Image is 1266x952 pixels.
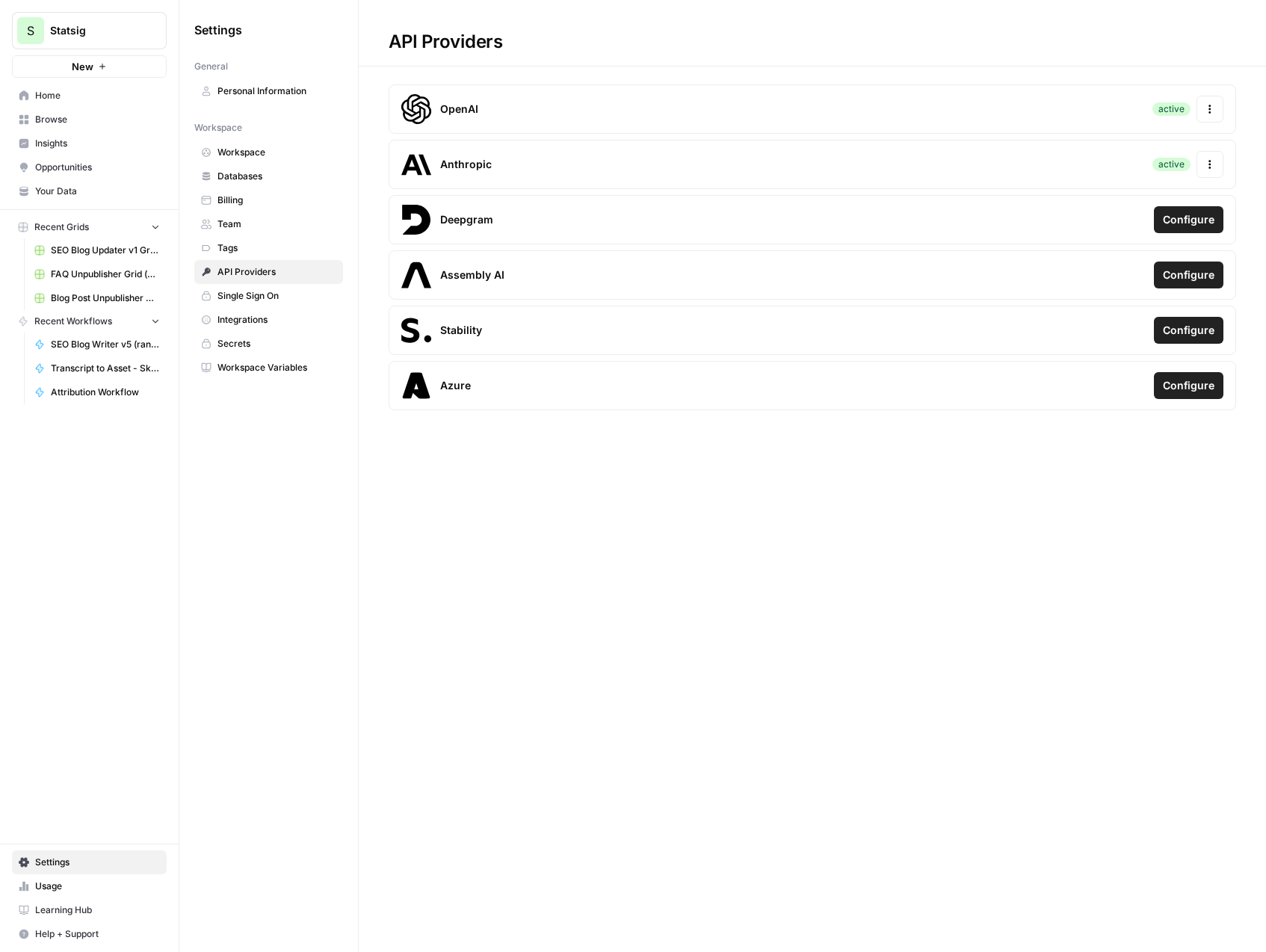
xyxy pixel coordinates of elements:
span: Tags [217,241,336,255]
button: Configure [1154,372,1223,399]
span: Attribution Workflow [51,386,160,399]
span: Assembly AI [440,268,504,282]
span: Opportunities [35,161,160,174]
span: Settings [194,21,242,39]
span: Anthropic [440,157,492,172]
span: Insights [35,137,160,150]
a: Secrets [194,332,343,356]
a: Blog Post Unpublisher Grid (master) [28,286,167,310]
span: General [194,60,228,73]
a: Team [194,212,343,236]
span: SEO Blog Writer v5 (random date) [51,338,160,351]
span: Stability [440,323,482,338]
a: Settings [12,850,167,874]
a: Tags [194,236,343,260]
span: Usage [35,880,160,893]
span: Transcript to Asset - Skye (vNewModel) [51,362,160,375]
span: Team [217,217,336,231]
button: Recent Grids [12,216,167,238]
span: Blog Post Unpublisher Grid (master) [51,291,160,305]
button: Help + Support [12,922,167,946]
span: Settings [35,856,160,869]
span: Workspace [194,121,242,135]
a: Workspace Variables [194,356,343,380]
span: Browse [35,113,160,126]
a: Your Data [12,179,167,203]
span: Databases [217,170,336,183]
span: Deepgram [440,212,493,227]
span: S [27,22,34,40]
span: API Providers [217,265,336,279]
a: Single Sign On [194,284,343,308]
span: OpenAI [440,102,478,117]
span: FAQ Unpublisher Grid (master) [51,268,160,281]
a: Learning Hub [12,898,167,922]
a: Attribution Workflow [28,380,167,404]
div: active [1152,102,1191,116]
a: Workspace [194,140,343,164]
a: API Providers [194,260,343,284]
a: Opportunities [12,155,167,179]
button: New [12,55,167,78]
span: Billing [217,194,336,207]
span: Help + Support [35,927,160,941]
span: New [72,59,93,74]
span: Configure [1163,212,1214,227]
span: Workspace Variables [217,361,336,374]
span: Integrations [217,313,336,327]
a: Databases [194,164,343,188]
a: Usage [12,874,167,898]
a: Billing [194,188,343,212]
a: Integrations [194,308,343,332]
button: Configure [1154,317,1223,344]
div: active [1152,158,1191,171]
button: Recent Workflows [12,310,167,333]
span: Configure [1163,268,1214,282]
button: Configure [1154,206,1223,233]
span: Configure [1163,323,1214,338]
span: Workspace [217,146,336,159]
a: Personal Information [194,79,343,103]
span: Configure [1163,378,1214,393]
button: Workspace: Statsig [12,12,167,49]
button: Configure [1154,262,1223,288]
span: Your Data [35,185,160,198]
a: Transcript to Asset - Skye (vNewModel) [28,356,167,380]
span: Statsig [50,23,141,38]
span: Azure [440,378,471,393]
a: FAQ Unpublisher Grid (master) [28,262,167,286]
a: Insights [12,132,167,155]
a: Home [12,84,167,108]
div: API Providers [359,30,533,54]
span: Personal Information [217,84,336,98]
span: Learning Hub [35,903,160,917]
a: Browse [12,108,167,132]
a: SEO Blog Writer v5 (random date) [28,333,167,356]
span: SEO Blog Updater v1 Grid (master) [51,244,160,257]
span: Home [35,89,160,102]
span: Recent Grids [34,220,89,234]
span: Single Sign On [217,289,336,303]
span: Recent Workflows [34,315,112,328]
a: SEO Blog Updater v1 Grid (master) [28,238,167,262]
span: Secrets [217,337,336,350]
